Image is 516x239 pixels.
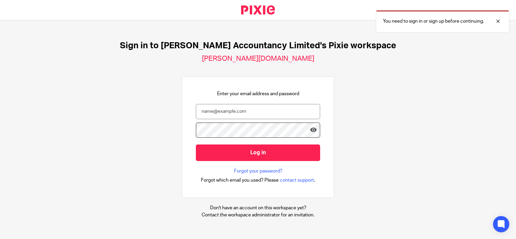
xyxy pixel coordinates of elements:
input: Log in [196,144,320,161]
h2: [PERSON_NAME][DOMAIN_NAME] [202,54,314,63]
p: Don't have an account on this workspace yet? [202,205,314,211]
div: . [201,176,315,184]
a: Forgot your password? [234,168,282,175]
p: Enter your email address and password [217,90,299,97]
input: name@example.com [196,104,320,119]
p: Contact the workspace administrator for an invitation. [202,212,314,218]
span: Forgot which email you used? Please [201,177,279,184]
p: You need to sign in or sign up before continuing. [383,18,484,25]
span: contact support [280,177,314,184]
h1: Sign in to [PERSON_NAME] Accountancy Limited's Pixie workspace [120,41,396,51]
